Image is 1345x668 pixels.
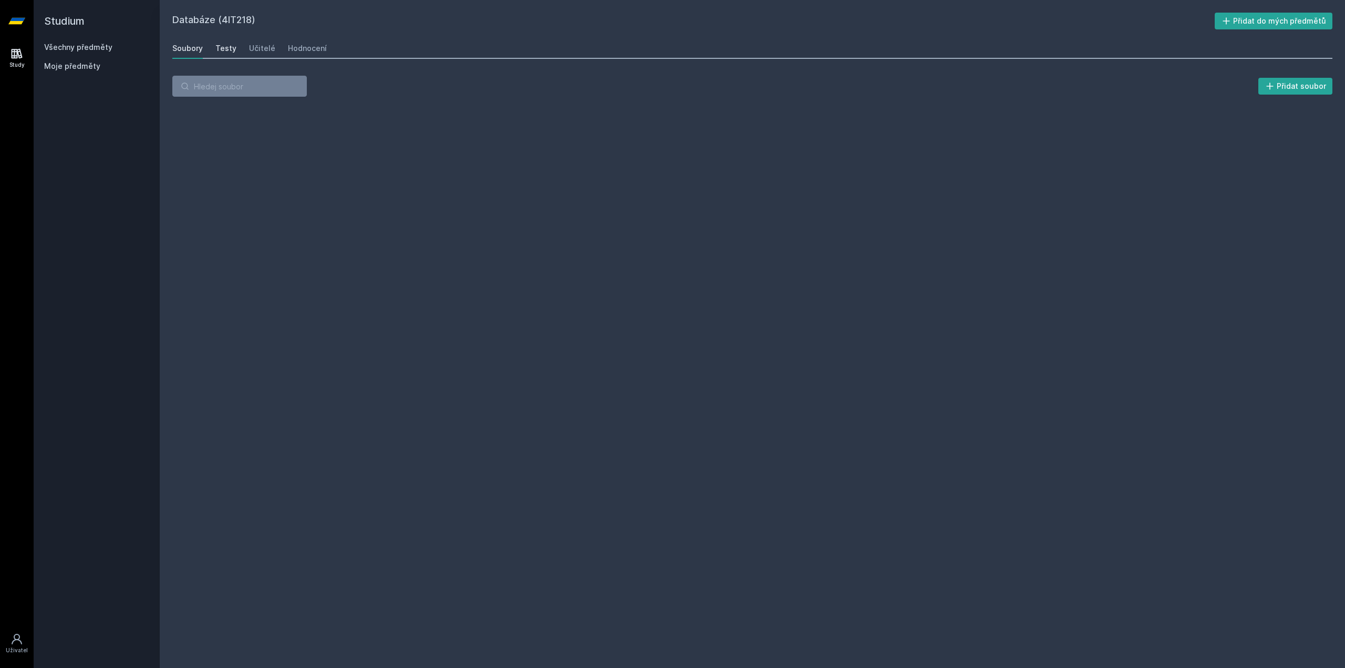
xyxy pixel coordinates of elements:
[288,43,327,54] div: Hodnocení
[215,38,236,59] a: Testy
[6,646,28,654] div: Uživatel
[172,76,307,97] input: Hledej soubor
[172,13,1215,29] h2: Databáze (4IT218)
[2,42,32,74] a: Study
[44,43,112,52] a: Všechny předměty
[1215,13,1333,29] button: Přidat do mých předmětů
[249,38,275,59] a: Učitelé
[172,43,203,54] div: Soubory
[44,61,100,71] span: Moje předměty
[172,38,203,59] a: Soubory
[9,61,25,69] div: Study
[288,38,327,59] a: Hodnocení
[249,43,275,54] div: Učitelé
[2,628,32,660] a: Uživatel
[1258,78,1333,95] button: Přidat soubor
[215,43,236,54] div: Testy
